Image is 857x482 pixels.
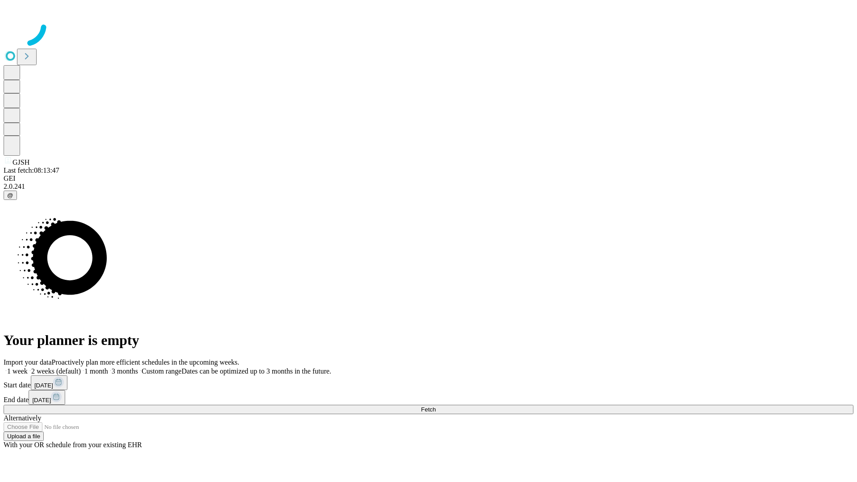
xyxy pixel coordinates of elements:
[4,358,52,366] span: Import your data
[4,166,59,174] span: Last fetch: 08:13:47
[4,175,853,183] div: GEI
[4,441,142,449] span: With your OR schedule from your existing EHR
[84,367,108,375] span: 1 month
[7,367,28,375] span: 1 week
[52,358,239,366] span: Proactively plan more efficient schedules in the upcoming weeks.
[141,367,181,375] span: Custom range
[31,367,81,375] span: 2 weeks (default)
[7,192,13,199] span: @
[4,432,44,441] button: Upload a file
[112,367,138,375] span: 3 months
[421,406,436,413] span: Fetch
[32,397,51,403] span: [DATE]
[29,390,65,405] button: [DATE]
[4,332,853,349] h1: Your planner is empty
[12,158,29,166] span: GJSH
[4,183,853,191] div: 2.0.241
[4,390,853,405] div: End date
[182,367,331,375] span: Dates can be optimized up to 3 months in the future.
[4,375,853,390] div: Start date
[4,191,17,200] button: @
[34,382,53,389] span: [DATE]
[31,375,67,390] button: [DATE]
[4,414,41,422] span: Alternatively
[4,405,853,414] button: Fetch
